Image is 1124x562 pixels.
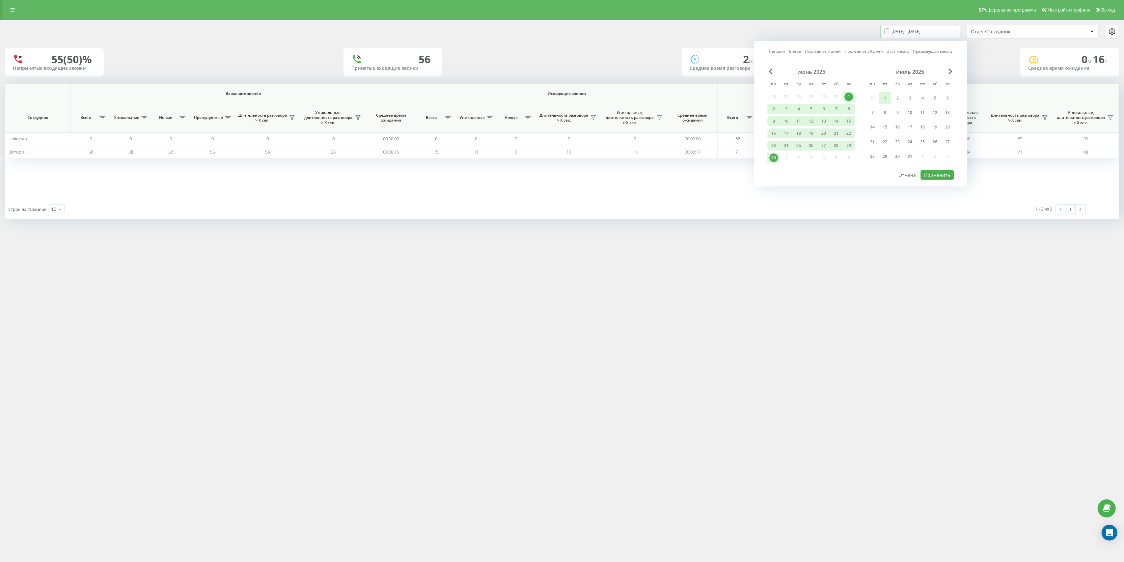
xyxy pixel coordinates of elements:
[904,106,916,119] div: чт 10 июля 2025 г.
[918,108,927,117] div: 11
[806,80,816,90] abbr: четверг
[8,206,46,212] span: Строк на странице
[154,115,178,120] span: Новые
[767,69,855,75] div: июнь 2025
[749,58,754,65] span: м
[435,136,437,142] span: 0
[805,141,817,151] div: чт 26 июня 2025 г.
[792,104,805,114] div: ср 4 июня 2025 г.
[194,115,223,120] span: Пропущенные
[1102,525,1117,541] div: Open Intercom Messenger
[743,52,754,66] span: 2
[819,129,828,138] div: 20
[866,106,879,119] div: пн 7 июля 2025 г.
[1083,149,1088,155] span: 43
[1036,206,1053,212] div: 1 - 2 из 2
[929,121,941,133] div: сб 19 июля 2025 г.
[943,138,952,146] div: 27
[893,123,902,131] div: 16
[891,121,904,133] div: ср 16 июля 2025 г.
[210,149,215,155] span: 55
[904,150,916,162] div: чт 31 июля 2025 г.
[605,110,655,126] span: Уникальные, длительность разговора > Х сек.
[792,128,805,138] div: ср 18 июня 2025 г.
[568,136,570,142] span: 0
[769,48,785,54] a: Сегодня
[769,141,778,150] div: 23
[879,92,891,104] div: вт 1 июля 2025 г.
[830,116,842,126] div: сб 14 июня 2025 г.
[906,138,914,146] div: 24
[913,48,952,54] a: Предыдущий месяц
[792,141,805,151] div: ср 25 июня 2025 г.
[794,117,803,126] div: 11
[881,138,889,146] div: 22
[842,141,855,151] div: вс 29 июня 2025 г.
[9,136,27,142] span: Unknown
[805,128,817,138] div: чт 19 июня 2025 г.
[929,136,941,148] div: сб 26 июля 2025 г.
[474,149,479,155] span: 11
[943,80,952,90] abbr: воскресенье
[807,129,815,138] div: 19
[916,106,929,119] div: пт 11 июля 2025 г.
[567,149,571,155] span: 15
[782,129,790,138] div: 17
[941,92,954,104] div: вс 6 июля 2025 г.
[769,105,778,113] div: 2
[844,141,853,150] div: 29
[90,136,92,142] span: 0
[819,80,829,90] abbr: пятница
[366,145,416,158] td: 00:00:16
[1087,58,1093,65] span: м
[845,48,883,54] a: Последние 30 дней
[91,91,396,96] span: Входящие звонки
[832,117,840,126] div: 14
[129,136,132,142] span: 0
[794,80,804,90] abbr: среда
[366,132,416,145] td: 00:00:00
[805,48,841,54] a: Последние 7 дней
[634,136,636,142] span: 0
[1082,52,1093,66] span: 0
[893,94,902,102] div: 2
[515,136,517,142] span: 0
[892,80,902,90] abbr: среда
[767,116,780,126] div: пн 9 июня 2025 г.
[668,145,718,158] td: 00:00:17
[948,69,952,74] span: Next Month
[844,129,853,138] div: 22
[51,53,92,66] div: 55 (50)%
[842,92,855,102] div: вс 1 июня 2025 г.
[868,108,877,117] div: 7
[971,29,1050,35] div: Отдел/Сотрудник
[893,108,902,117] div: 9
[893,138,902,146] div: 23
[114,115,139,120] span: Уникальные
[868,152,877,161] div: 28
[893,152,902,161] div: 30
[265,149,270,155] span: 56
[941,136,954,148] div: вс 27 июля 2025 г.
[805,116,817,126] div: чт 12 июня 2025 г.
[1018,149,1023,155] span: 71
[842,116,855,126] div: вс 15 июня 2025 г.
[832,141,840,150] div: 28
[930,80,940,90] abbr: суббота
[879,150,891,162] div: вт 29 июля 2025 г.
[931,123,939,131] div: 19
[266,136,269,142] span: 0
[817,104,830,114] div: пт 6 июня 2025 г.
[372,113,411,123] span: Среднее время ожидания
[419,53,430,66] div: 56
[673,113,712,123] span: Среднее время ожидания
[832,105,840,113] div: 7
[920,170,954,180] button: Применить
[767,141,780,151] div: пн 23 июня 2025 г.
[780,141,792,151] div: вт 24 июня 2025 г.
[767,153,780,163] div: пн 30 июня 2025 г.
[211,136,214,142] span: 0
[918,80,927,90] abbr: пятница
[794,129,803,138] div: 18
[434,149,439,155] span: 15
